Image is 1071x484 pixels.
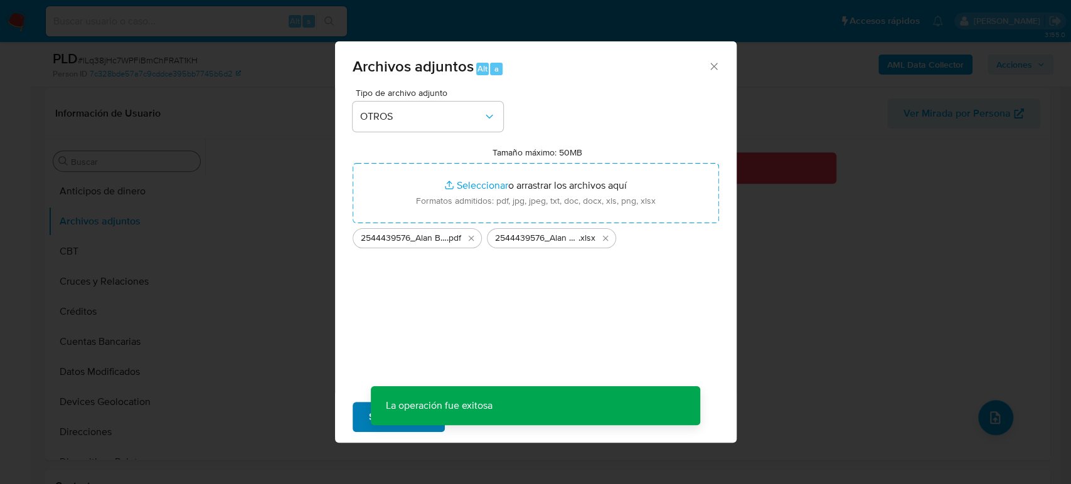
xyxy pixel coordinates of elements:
span: 2544439576_Alan Barrera_Agosto2025 [495,232,578,245]
button: OTROS [353,102,503,132]
span: Cancelar [466,403,507,431]
span: Tipo de archivo adjunto [356,88,506,97]
span: .pdf [447,232,461,245]
button: Subir archivo [353,402,445,432]
button: Eliminar 2544439576_Alan Barrera_Agosto2025.pdf [464,231,479,246]
label: Tamaño máximo: 50MB [493,147,582,158]
span: Subir archivo [369,403,429,431]
span: a [494,63,499,75]
button: Eliminar 2544439576_Alan Barrera_Agosto2025.xlsx [598,231,613,246]
span: OTROS [360,110,483,123]
span: .xlsx [578,232,595,245]
p: La operación fue exitosa [371,386,508,425]
button: Cerrar [708,60,719,71]
span: Alt [477,63,488,75]
span: 2544439576_Alan Barrera_Agosto2025 [361,232,447,245]
span: Archivos adjuntos [353,55,474,77]
ul: Archivos seleccionados [353,223,719,248]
